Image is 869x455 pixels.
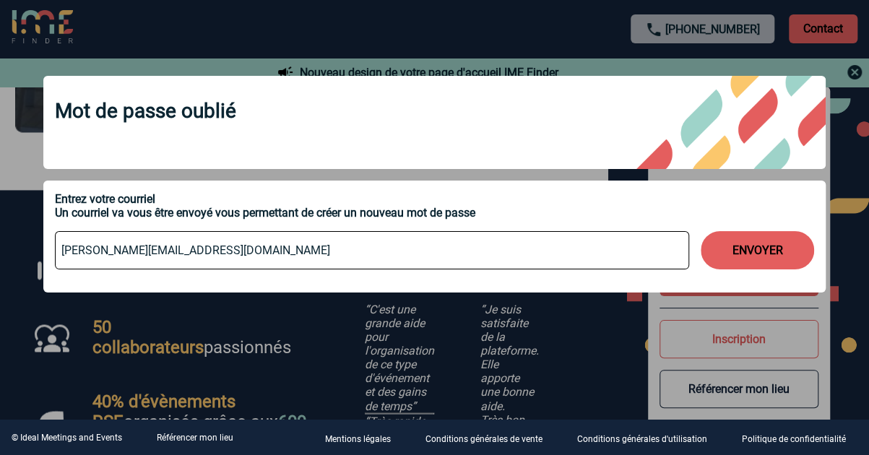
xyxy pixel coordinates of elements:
div: Mot de passe oublié [43,76,826,169]
a: Conditions générales de vente [414,430,566,444]
button: ENVOYER [701,231,814,269]
a: Politique de confidentialité [730,430,869,444]
input: Email [55,231,689,269]
a: Référencer mon lieu [157,432,233,442]
a: Conditions générales d'utilisation [566,430,730,444]
p: Politique de confidentialité [742,433,846,443]
a: Mentions légales [314,430,414,444]
p: Conditions générales d'utilisation [577,433,707,443]
p: Mentions légales [325,433,391,443]
p: Conditions générales de vente [425,433,542,443]
div: Entrez votre courriel Un courriel va vous être envoyé vous permettant de créer un nouveau mot de ... [55,192,814,220]
div: © Ideal Meetings and Events [12,432,122,442]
